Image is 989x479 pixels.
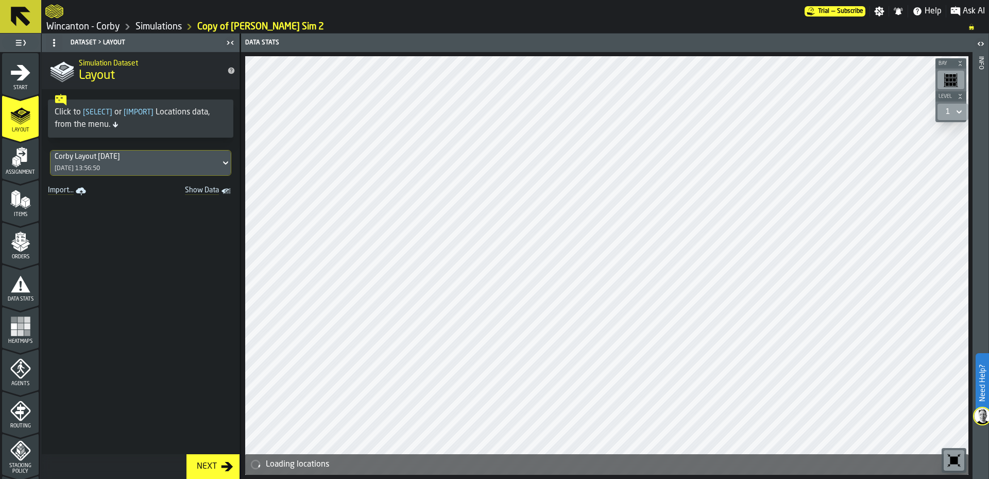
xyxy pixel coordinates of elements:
li: menu Stacking Policy [2,434,39,475]
div: Dataset > Layout [44,35,223,51]
div: Menu Subscription [805,6,865,16]
span: Subscribe [837,8,863,15]
svg: Reset zoom and position [946,452,962,469]
span: Assignment [2,170,39,175]
span: Items [2,212,39,218]
span: Data Stats [2,296,39,302]
span: [ [83,109,86,116]
li: menu Start [2,53,39,94]
span: Heatmaps [2,339,39,344]
button: button- [935,91,966,102]
a: link-to-/wh/i/ace0e389-6ead-4668-b816-8dc22364bb41 [135,21,182,32]
label: button-toggle-Toggle Full Menu [2,36,39,50]
div: DropdownMenuValue-3bfe25d2-fbd2-4f14-b82f-51a6495ac02f [55,153,216,161]
label: Need Help? [977,354,988,412]
a: link-to-/wh/i/ace0e389-6ead-4668-b816-8dc22364bb41/pricing/ [805,6,865,16]
span: Layout [2,127,39,133]
div: Data Stats [243,39,608,46]
a: link-to-/wh/i/ace0e389-6ead-4668-b816-8dc22364bb41/simulations/e5a3b2e5-91c8-42d8-a818-84ee14521c3b [197,21,324,32]
div: DropdownMenuValue-1 [942,106,964,118]
li: menu Agents [2,349,39,390]
div: button-toolbar-undefined [942,448,966,473]
span: Bay [936,61,955,67]
span: Agents [2,381,39,387]
a: toggle-dataset-table-Show Data [145,184,237,199]
div: Next [193,460,221,473]
li: menu Items [2,180,39,221]
span: Help [925,5,942,18]
label: button-toggle-Ask AI [946,5,989,18]
button: button-Next [186,454,240,479]
span: Routing [2,423,39,429]
li: menu Orders [2,222,39,263]
span: Ask AI [963,5,985,18]
span: Layout [79,68,115,84]
label: button-toggle-Notifications [889,6,908,16]
span: ] [151,109,154,116]
a: link-to-/wh/i/ace0e389-6ead-4668-b816-8dc22364bb41/import/layout/ [44,184,92,199]
span: Stacking Policy [2,463,39,474]
a: logo-header [45,2,63,21]
span: Select [81,109,114,116]
div: DropdownMenuValue-1 [946,108,950,116]
nav: Breadcrumb [45,21,985,33]
div: button-toolbar-undefined [935,69,966,91]
header: Data Stats [241,34,973,52]
button: button- [935,58,966,69]
div: Info [977,54,984,476]
label: button-toggle-Close me [223,37,237,49]
li: menu Data Stats [2,265,39,306]
div: DropdownMenuValue-3bfe25d2-fbd2-4f14-b82f-51a6495ac02f[DATE] 13:56:50 [50,150,231,176]
div: alert-Loading locations [245,454,968,475]
span: ] [110,109,112,116]
label: button-toggle-Open [974,36,988,54]
div: Loading locations [266,458,964,471]
span: — [831,8,835,15]
span: Trial [818,8,829,15]
label: button-toggle-Help [908,5,946,18]
li: menu Layout [2,95,39,137]
div: [DATE] 13:56:50 [55,165,100,172]
li: menu Heatmaps [2,307,39,348]
li: menu Assignment [2,138,39,179]
span: Show Data [149,186,219,196]
span: Orders [2,254,39,260]
header: Info [973,34,988,479]
h2: Sub Title [79,57,219,68]
div: Click to or Locations data, from the menu. [55,106,227,131]
span: Start [2,85,39,91]
a: logo-header [247,452,305,473]
span: [ [124,109,126,116]
div: title-Layout [42,52,240,89]
span: Level [936,94,955,100]
label: button-toggle-Settings [870,6,889,16]
li: menu Routing [2,391,39,433]
a: link-to-/wh/i/ace0e389-6ead-4668-b816-8dc22364bb41 [46,21,120,32]
span: Import [122,109,156,116]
